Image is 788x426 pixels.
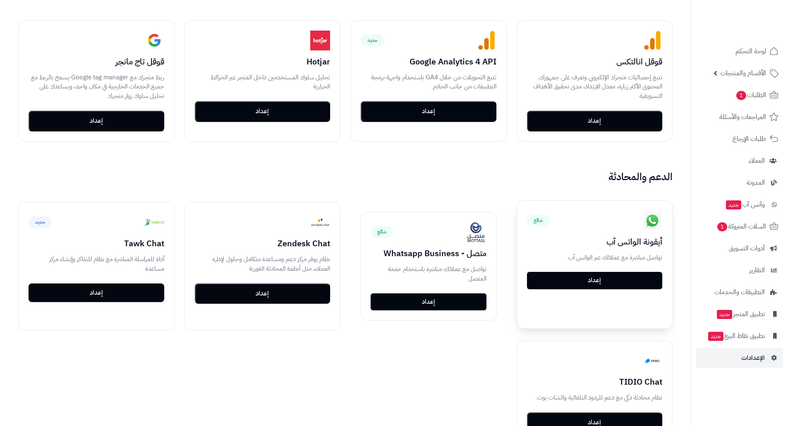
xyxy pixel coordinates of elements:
[717,310,732,319] span: جديد
[719,111,766,123] span: المراجعات والأسئلة
[371,264,486,283] p: تواصل مع عملائك مباشرة باستخدام خدمة المتصل
[747,177,765,188] span: المدونة
[696,260,783,280] a: التقارير
[696,217,783,236] a: السلات المتروكة1
[696,129,783,149] a: طلبات الإرجاع
[696,238,783,258] a: أدوات التسويق
[195,283,331,304] button: إعداد
[696,107,783,127] a: المراجعات والأسئلة
[310,212,330,232] img: Zendesk Chat
[725,199,765,210] span: وآتس آب
[736,91,746,100] span: 1
[361,34,384,46] span: جديد
[527,253,663,262] p: تواصل مباشرة مع عملائك عبر الواتس آب
[527,272,663,289] a: إعداد
[714,286,765,298] span: التطبيقات والخدمات
[735,45,766,57] span: لوحة التحكم
[642,31,662,50] img: Google Analytics
[144,31,164,50] img: Google Tag Manager
[696,173,783,193] a: المدونة
[371,226,393,238] span: شائع
[696,282,783,302] a: التطبيقات والخدمات
[527,215,549,226] span: شائع
[29,57,164,66] h3: قوقل تاج مانجر
[741,352,765,364] span: الإعدادات
[527,73,663,101] p: تتبع إحصائيات متجرك الإلكتروني وتعرف على جمهورك، المحتوى الأكثر زيارة، معدل الارتداد، مدى تحقيق ا...
[733,133,766,145] span: طلبات الإرجاع
[749,264,765,276] span: التقارير
[361,73,496,92] p: تتبع التحويلات من خلال GA4 باستخدام واجهة برمجة التطبيقات من جانب الخادم
[467,222,486,242] img: Motassal
[696,326,783,346] a: تطبيق نقاط البيعجديد
[29,217,52,228] span: جديد
[310,31,330,50] img: Hotjar
[716,308,765,320] span: تطبيق المتجر
[696,348,783,368] a: الإعدادات
[726,200,741,209] span: جديد
[696,195,783,214] a: وآتس آبجديد
[708,332,723,341] span: جديد
[195,255,331,274] p: نظام يوفر مركز دعم ومساعدة متكامل وحلول لإدارة العملاء، مثل أنظمة المحادثة الفورية
[696,304,783,324] a: تطبيق المتجرجديد
[735,89,766,101] span: الطلبات
[477,31,496,50] img: Google Analytics 4 API
[729,243,765,254] span: أدوات التسويق
[29,283,164,302] button: إعداد
[696,151,783,171] a: العملاء
[29,239,164,248] h3: Tawk Chat
[749,155,765,167] span: العملاء
[361,101,496,122] button: إعداد
[195,101,331,122] button: إعداد
[717,222,727,231] span: 1
[696,41,783,61] a: لوحة التحكم
[195,239,331,248] h3: Zendesk Chat
[195,57,331,66] h3: Hotjar
[721,67,766,79] span: الأقسام والمنتجات
[371,249,486,258] h3: متصل - Whatsapp Business
[144,212,164,232] img: Tawk.to
[29,111,164,131] button: إعداد
[642,211,662,231] img: WhatsApp
[29,255,164,274] p: أداة للمراسلة المباشرة مع نظام للتذاكر وإنشاء مركز مساعدة
[527,237,663,246] h3: أيقونة الواتس آب
[527,57,663,66] h3: قوقل انالتكس
[8,171,683,182] h2: الدعم والمحادثة
[642,351,662,371] img: TIDIO Chat
[696,85,783,105] a: الطلبات1
[527,111,663,131] button: إعداد
[527,377,663,386] h3: TIDIO Chat
[195,73,331,92] p: تحليل سلوك المستخدمين داخل المتجر عبر الخرائط الحرارية
[716,221,766,232] span: السلات المتروكة
[361,57,496,66] h3: Google Analytics 4 API
[371,293,486,311] a: إعداد
[707,330,765,342] span: تطبيق نقاط البيع
[527,393,663,402] p: نظام محادثة ذكي مع دعم للردود التلقائية والشات بوت
[29,73,164,101] p: ربط متجرك مع Google tag manager يسمح بالربط مع جميع الخدمات الخارجية في مكان واحد، ويساعدك على تح...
